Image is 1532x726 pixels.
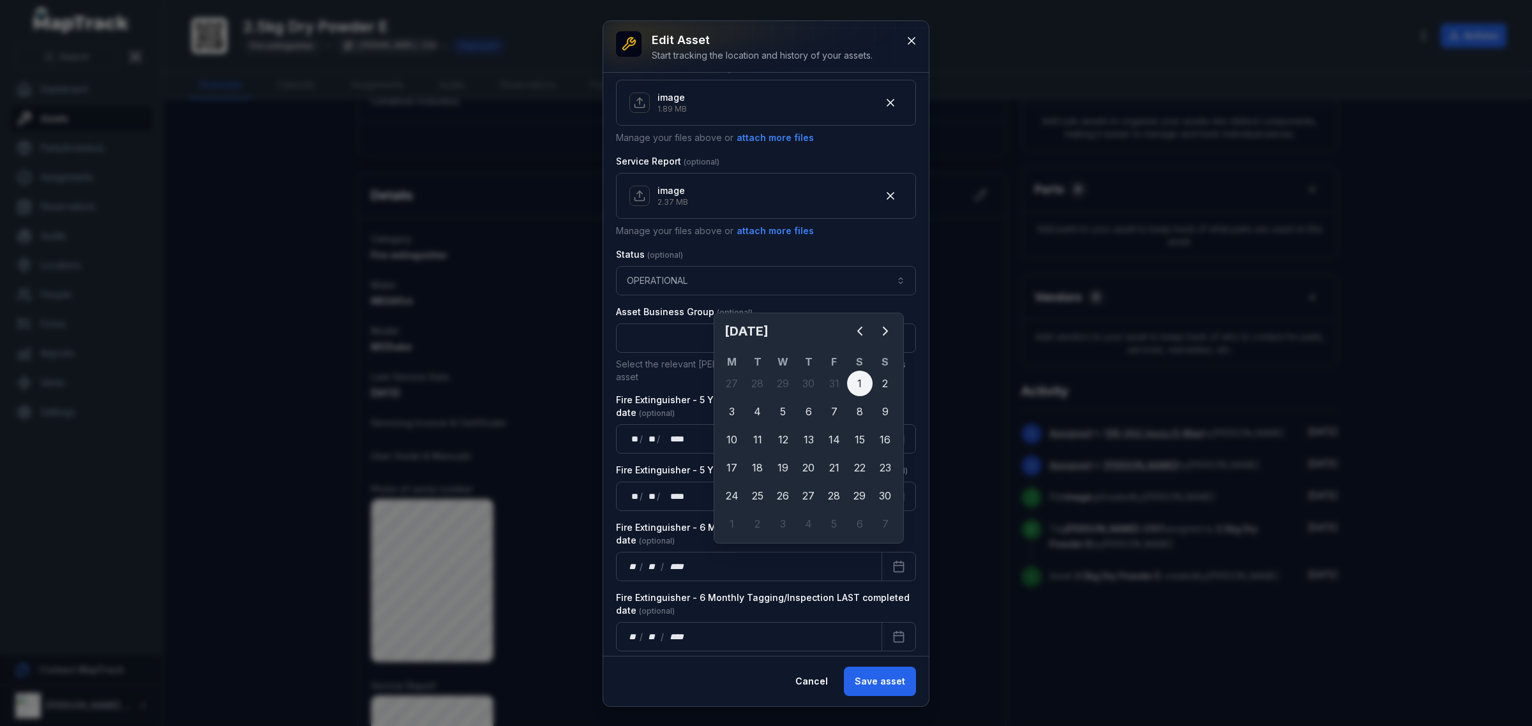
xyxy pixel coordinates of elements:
div: Tuesday 2 December 2025 [745,511,770,537]
label: Service Report [616,155,719,168]
div: Saturday 22 November 2025 [847,455,873,480]
div: 21 [822,455,847,480]
div: 17 [719,455,745,480]
div: month, [644,560,661,573]
th: S [873,354,898,369]
div: 25 [745,483,770,508]
div: 9 [873,399,898,424]
div: 1 [719,511,745,537]
div: 6 [796,399,822,424]
label: Fire Extinguisher - 5 Year Inspection/Test LAST completed date [616,394,916,419]
div: 22 [847,455,873,480]
div: Sunday 7 December 2025 [873,511,898,537]
p: image [657,184,688,197]
div: / [640,630,644,643]
th: T [796,354,822,369]
div: 7 [822,399,847,424]
div: Sunday 23 November 2025 [873,455,898,480]
div: 7 [873,511,898,537]
button: Next [873,318,898,344]
div: 1 [847,371,873,396]
div: November 2025 [719,318,898,538]
div: Start tracking the location and history of your assets. [652,49,873,62]
div: 28 [822,483,847,508]
div: 4 [745,399,770,424]
button: Save asset [844,667,916,696]
div: 27 [796,483,822,508]
div: month, [644,630,661,643]
div: / [657,490,661,503]
div: year, [661,433,686,445]
div: 14 [822,427,847,452]
div: 16 [873,427,898,452]
div: 5 [770,399,796,424]
th: M [719,354,745,369]
div: month, [644,490,657,503]
div: / [640,433,644,445]
div: 12 [770,427,796,452]
button: attach more files [736,131,815,145]
button: Calendar [882,552,916,581]
div: 31 [822,371,847,396]
div: 27 [719,371,745,396]
div: Friday 21 November 2025 [822,455,847,480]
div: 29 [770,371,796,396]
div: 20 [796,455,822,480]
div: Friday 5 December 2025 [822,511,847,537]
div: 3 [770,511,796,537]
div: 3 [719,399,745,424]
th: F [822,354,847,369]
div: 23 [873,455,898,480]
table: November 2025 [719,354,898,538]
div: Tuesday 25 November 2025 [745,483,770,508]
div: Tuesday 18 November 2025 [745,455,770,480]
div: Sunday 30 November 2025 [873,483,898,508]
div: 13 [796,427,822,452]
div: 4 [796,511,822,537]
div: 10 [719,427,745,452]
div: 26 [770,483,796,508]
button: attach more files [736,224,815,238]
div: year, [665,560,689,573]
div: Wednesday 29 October 2025 [770,371,796,396]
div: Sunday 2 November 2025 [873,371,898,396]
label: Fire Extinguisher - 6 Monthly Tagging/Inspection NEXT Due date [616,521,916,547]
div: Wednesday 19 November 2025 [770,455,796,480]
div: Sunday 16 November 2025 [873,427,898,452]
div: 2 [873,371,898,396]
div: day, [627,630,640,643]
label: Fire Extinguisher - 6 Monthly Tagging/Inspection LAST completed date [616,591,916,617]
div: 2 [745,511,770,537]
div: 19 [770,455,796,480]
p: Select the relevant [PERSON_NAME] Air Business Department for this asset [616,358,916,383]
div: Thursday 4 December 2025 [796,511,822,537]
div: Thursday 20 November 2025 [796,455,822,480]
div: 28 [745,371,770,396]
div: Thursday 6 November 2025 [796,399,822,424]
div: year, [661,490,686,503]
p: 1.89 MB [657,104,687,114]
div: / [657,433,661,445]
div: Tuesday 11 November 2025 [745,427,770,452]
div: Saturday 6 December 2025 [847,511,873,537]
div: Thursday 27 November 2025 [796,483,822,508]
div: day, [627,490,640,503]
div: Monday 24 November 2025 [719,483,745,508]
div: Tuesday 4 November 2025 [745,399,770,424]
button: Cancel [785,667,839,696]
div: / [640,490,644,503]
div: 8 [847,399,873,424]
div: Saturday 15 November 2025 [847,427,873,452]
div: Monday 3 November 2025 [719,399,745,424]
div: Calendar [719,318,898,538]
button: Calendar [882,622,916,651]
div: 30 [796,371,822,396]
div: Friday 14 November 2025 [822,427,847,452]
div: Tuesday 28 October 2025 [745,371,770,396]
th: S [847,354,873,369]
div: year, [665,630,689,643]
p: image [657,91,687,104]
div: Friday 31 October 2025 [822,371,847,396]
div: Monday 17 November 2025 [719,455,745,480]
label: Asset Business Group [616,306,753,318]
